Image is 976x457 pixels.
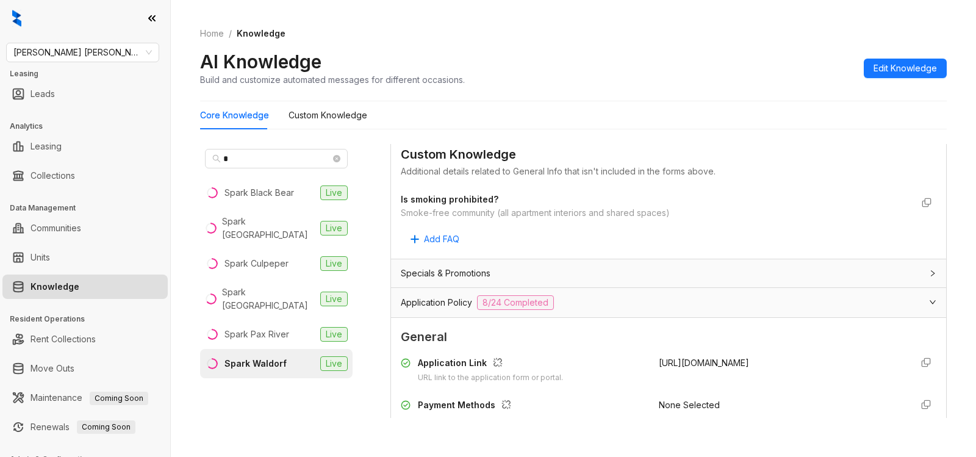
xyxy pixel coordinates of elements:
span: Coming Soon [77,420,135,434]
span: Knowledge [237,28,285,38]
a: Communities [30,216,81,240]
a: Knowledge [30,275,79,299]
strong: Is smoking prohibited? [401,194,498,204]
span: General [401,328,936,347]
span: Live [320,185,348,200]
div: URL link to the application form or portal. [418,372,563,384]
a: Move Outs [30,356,74,381]
span: Live [320,327,348,342]
div: Spark [GEOGRAPHIC_DATA] [222,286,315,312]
span: Live [320,256,348,271]
div: Application Link [418,356,563,372]
li: Maintenance [2,386,168,410]
li: Leasing [2,134,168,159]
div: Spark Waldorf [224,357,287,370]
button: Edit Knowledge [864,59,947,78]
li: Renewals [2,415,168,439]
span: Live [320,221,348,236]
div: Spark [GEOGRAPHIC_DATA] [222,215,315,242]
div: Custom Knowledge [401,145,936,164]
div: Spark Culpeper [224,257,289,270]
a: Units [30,245,50,270]
div: Application Policy8/24 Completed [391,288,946,317]
button: Add FAQ [401,229,469,249]
h3: Leasing [10,68,170,79]
a: Home [198,27,226,40]
span: Application Policy [401,296,472,309]
li: / [229,27,232,40]
div: Spark Pax River [224,328,289,341]
h2: AI Knowledge [200,50,321,73]
span: close-circle [333,155,340,162]
span: Live [320,292,348,306]
div: Smoke-free community (all apartment interiors and shared spaces) [401,206,912,220]
a: Rent Collections [30,327,96,351]
li: Leads [2,82,168,106]
div: Spark Black Bear [224,186,294,200]
h3: Data Management [10,203,170,214]
span: [URL][DOMAIN_NAME] [659,358,749,368]
span: Live [320,356,348,371]
a: RenewalsComing Soon [30,415,135,439]
div: Payment Methods [418,398,516,414]
span: None Selected [659,400,720,410]
span: Gates Hudson [13,43,152,62]
div: Core Knowledge [200,109,269,122]
div: Build and customize automated messages for different occasions. [200,73,465,86]
div: Specials & Promotions [391,259,946,287]
div: Custom Knowledge [289,109,367,122]
div: Additional details related to General Info that isn't included in the forms above. [401,165,936,178]
li: Rent Collections [2,327,168,351]
li: Move Outs [2,356,168,381]
h3: Resident Operations [10,314,170,325]
span: Edit Knowledge [874,62,937,75]
li: Units [2,245,168,270]
span: Specials & Promotions [401,267,490,280]
span: collapsed [929,270,936,277]
span: expanded [929,298,936,306]
li: Collections [2,164,168,188]
a: Collections [30,164,75,188]
span: 8/24 Completed [477,295,554,310]
span: Add FAQ [424,232,459,246]
a: Leasing [30,134,62,159]
span: Coming Soon [90,392,148,405]
a: Leads [30,82,55,106]
h3: Analytics [10,121,170,132]
img: logo [12,10,21,27]
li: Knowledge [2,275,168,299]
li: Communities [2,216,168,240]
span: search [212,154,221,163]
